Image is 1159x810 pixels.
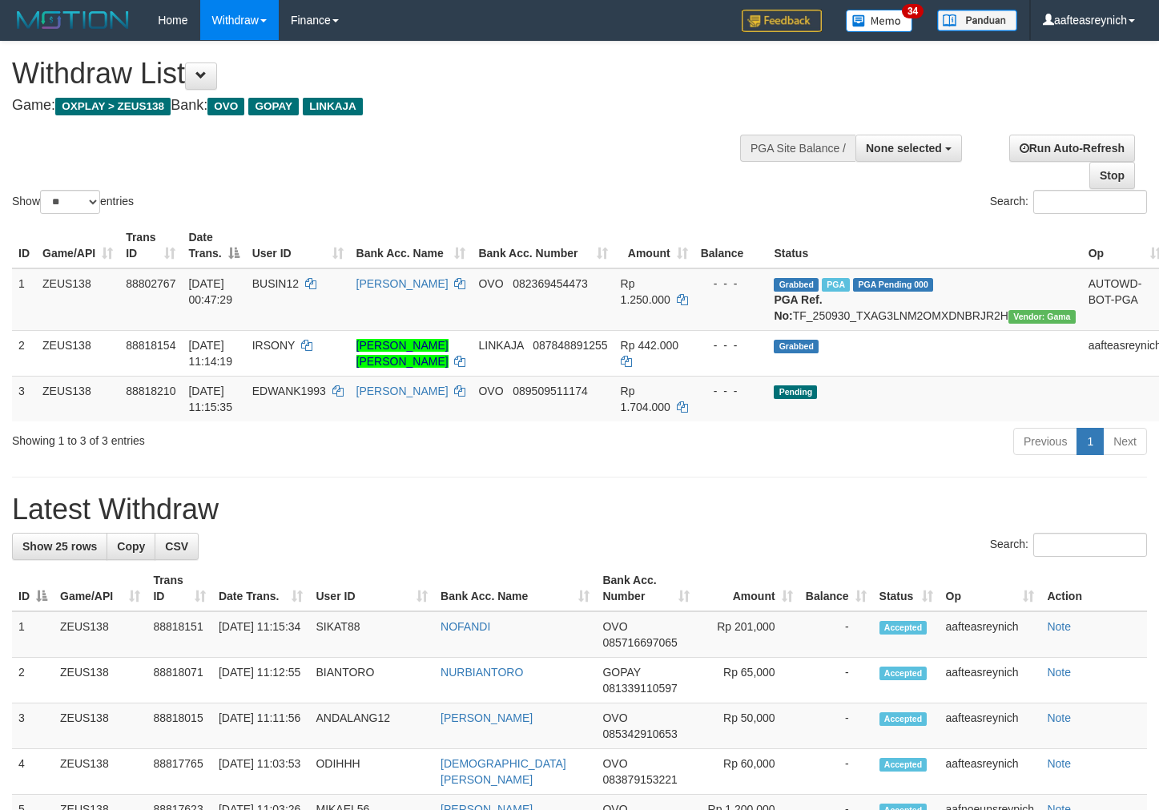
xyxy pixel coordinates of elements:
td: ZEUS138 [36,268,119,331]
td: - [799,658,873,703]
th: Action [1040,566,1147,611]
td: 88818015 [147,703,212,749]
th: Balance [694,223,768,268]
th: Game/API: activate to sort column ascending [36,223,119,268]
span: OXPLAY > ZEUS138 [55,98,171,115]
select: Showentries [40,190,100,214]
th: Amount: activate to sort column ascending [614,223,694,268]
a: NOFANDI [441,620,490,633]
img: MOTION_logo.png [12,8,134,32]
span: Rp 442.000 [621,339,678,352]
span: Grabbed [774,278,819,292]
a: [PERSON_NAME] [356,277,449,290]
th: Date Trans.: activate to sort column ascending [212,566,310,611]
span: Accepted [879,621,928,635]
span: Grabbed [774,340,819,353]
span: None selected [866,142,942,155]
td: Rp 65,000 [696,658,799,703]
img: Button%20Memo.svg [846,10,913,32]
th: Op: activate to sort column ascending [940,566,1041,611]
td: ZEUS138 [36,376,119,421]
a: Show 25 rows [12,533,107,560]
span: CSV [165,540,188,553]
label: Search: [990,190,1147,214]
th: ID: activate to sort column descending [12,566,54,611]
td: 2 [12,658,54,703]
span: Accepted [879,712,928,726]
th: Trans ID: activate to sort column ascending [147,566,212,611]
td: 1 [12,268,36,331]
div: - - - [701,276,762,292]
span: 88818154 [126,339,175,352]
span: PGA Pending [853,278,933,292]
h1: Withdraw List [12,58,757,90]
td: - [799,749,873,795]
div: - - - [701,337,762,353]
td: ZEUS138 [54,611,147,658]
td: ZEUS138 [36,330,119,376]
th: Bank Acc. Number: activate to sort column ascending [472,223,614,268]
td: 88817765 [147,749,212,795]
a: Previous [1013,428,1077,455]
span: 34 [902,4,924,18]
td: 88818071 [147,658,212,703]
td: 1 [12,611,54,658]
td: ZEUS138 [54,658,147,703]
span: Copy 085716697065 to clipboard [602,636,677,649]
th: ID [12,223,36,268]
span: IRSONY [252,339,295,352]
a: Next [1103,428,1147,455]
span: Rp 1.250.000 [621,277,670,306]
span: Copy [117,540,145,553]
td: 3 [12,376,36,421]
td: Rp 60,000 [696,749,799,795]
th: Status: activate to sort column ascending [873,566,940,611]
a: Stop [1089,162,1135,189]
a: Note [1047,757,1071,770]
td: aafteasreynich [940,611,1041,658]
td: TF_250930_TXAG3LNM2OMXDNBRJR2H [767,268,1081,331]
td: BIANTORO [309,658,434,703]
a: [PERSON_NAME] [356,385,449,397]
span: Copy 087848891255 to clipboard [533,339,607,352]
td: - [799,611,873,658]
th: Bank Acc. Name: activate to sort column ascending [350,223,473,268]
span: [DATE] 11:15:35 [188,385,232,413]
img: Feedback.jpg [742,10,822,32]
span: OVO [602,620,627,633]
a: [PERSON_NAME] [441,711,533,724]
span: OVO [478,277,503,290]
th: User ID: activate to sort column ascending [246,223,350,268]
span: [DATE] 00:47:29 [188,277,232,306]
a: Note [1047,711,1071,724]
span: OVO [207,98,244,115]
a: Run Auto-Refresh [1009,135,1135,162]
span: GOPAY [248,98,299,115]
td: ODIHHH [309,749,434,795]
a: 1 [1077,428,1104,455]
img: panduan.png [937,10,1017,31]
a: CSV [155,533,199,560]
span: Rp 1.704.000 [621,385,670,413]
td: [DATE] 11:15:34 [212,611,310,658]
span: OVO [602,757,627,770]
span: 88802767 [126,277,175,290]
span: BUSIN12 [252,277,299,290]
a: [PERSON_NAME] [PERSON_NAME] [356,339,449,368]
td: aafteasreynich [940,658,1041,703]
a: Note [1047,620,1071,633]
th: Balance: activate to sort column ascending [799,566,873,611]
span: OVO [478,385,503,397]
td: 4 [12,749,54,795]
th: Bank Acc. Name: activate to sort column ascending [434,566,596,611]
td: SIKAT88 [309,611,434,658]
span: EDWANK1993 [252,385,326,397]
button: None selected [855,135,962,162]
td: [DATE] 11:03:53 [212,749,310,795]
td: aafteasreynich [940,749,1041,795]
td: ZEUS138 [54,749,147,795]
span: Accepted [879,758,928,772]
a: Copy [107,533,155,560]
span: Show 25 rows [22,540,97,553]
h4: Game: Bank: [12,98,757,114]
